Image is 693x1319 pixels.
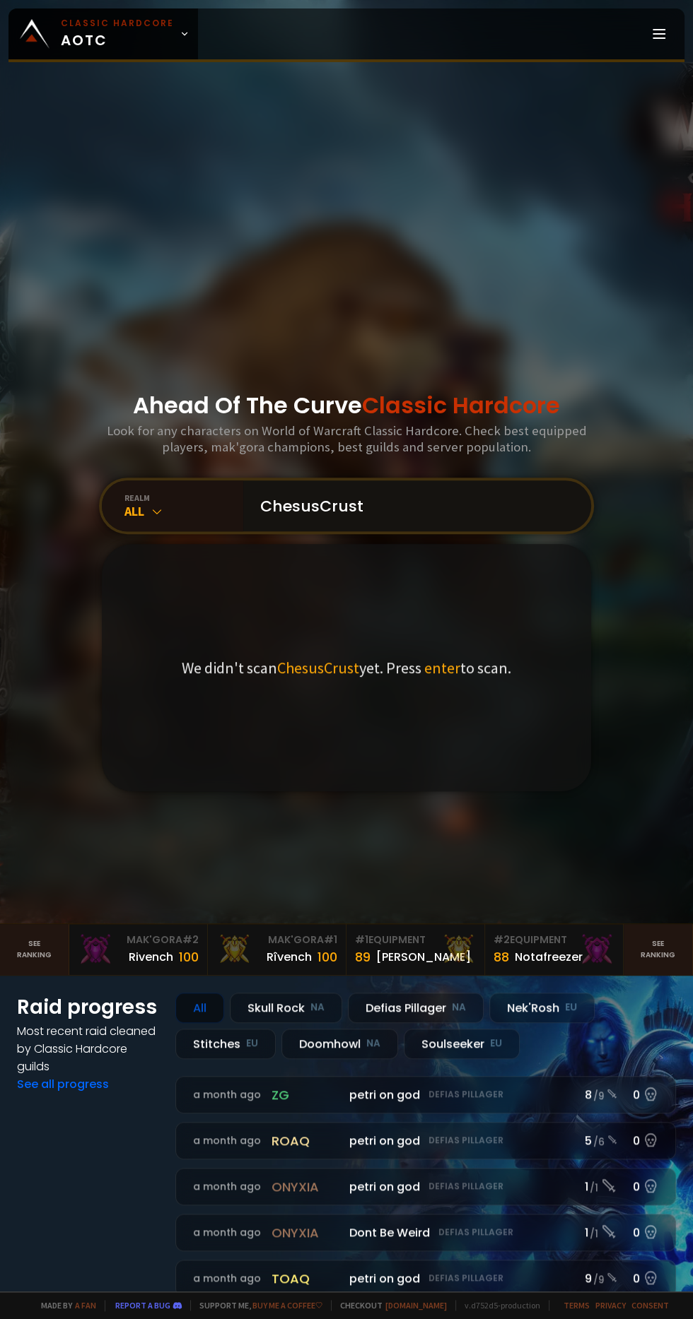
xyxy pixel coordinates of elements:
span: Support me, [190,1300,322,1311]
a: a month agoonyxiapetri on godDefias Pillager1 /10 [175,1168,676,1205]
a: #2Equipment88Notafreezer [485,924,624,975]
a: [DOMAIN_NAME] [385,1300,447,1311]
div: Equipment [355,933,476,947]
div: All [124,503,243,519]
a: Privacy [595,1300,626,1311]
a: Report a bug [115,1300,170,1311]
div: [PERSON_NAME] [376,948,471,966]
span: Checkout [331,1300,447,1311]
div: Rîvench [267,948,312,966]
span: AOTC [61,17,174,51]
p: We didn't scan yet. Press to scan. [182,658,511,678]
div: Skull Rock [230,993,342,1023]
a: Mak'Gora#1Rîvench100 [208,924,346,975]
span: v. d752d5 - production [455,1300,540,1311]
div: Stitches [175,1029,276,1059]
div: All [175,993,224,1023]
div: Defias Pillager [348,993,484,1023]
span: # 2 [182,933,199,947]
span: # 1 [324,933,337,947]
a: a month agoonyxiaDont Be WeirdDefias Pillager1 /10 [175,1214,676,1251]
div: 88 [494,947,509,966]
h1: Raid progress [17,993,158,1022]
div: Doomhowl [281,1029,398,1059]
small: NA [366,1036,380,1051]
small: NA [310,1000,325,1015]
div: 100 [318,947,337,966]
div: Equipment [494,933,615,947]
h4: Most recent raid cleaned by Classic Hardcore guilds [17,1022,158,1075]
div: 100 [179,947,199,966]
span: ChesusCrust [277,658,359,678]
small: EU [565,1000,577,1015]
h1: Ahead Of The Curve [133,389,560,422]
a: a month agozgpetri on godDefias Pillager8 /90 [175,1076,676,1113]
span: Classic Hardcore [362,389,560,421]
small: Classic Hardcore [61,17,174,30]
div: Mak'Gora [216,933,337,947]
a: Consent [631,1300,669,1311]
h3: Look for any characters on World of Warcraft Classic Hardcore. Check best equipped players, mak'g... [104,422,589,455]
div: Notafreezer [515,948,583,966]
a: a month agoroaqpetri on godDefias Pillager5 /60 [175,1122,676,1159]
div: Nek'Rosh [489,993,595,1023]
div: Rivench [129,948,173,966]
a: Seeranking [624,924,693,975]
div: Mak'Gora [78,933,199,947]
small: NA [452,1000,466,1015]
a: See all progress [17,1076,109,1092]
a: a month agotoaqpetri on godDefias Pillager9 /90 [175,1260,676,1297]
a: a fan [75,1300,96,1311]
small: EU [246,1036,258,1051]
div: Soulseeker [404,1029,520,1059]
input: Search a character... [252,480,574,531]
div: realm [124,492,243,503]
span: enter [424,658,460,678]
span: # 2 [494,933,510,947]
a: Buy me a coffee [252,1300,322,1311]
small: EU [490,1036,502,1051]
a: Terms [564,1300,590,1311]
a: #1Equipment89[PERSON_NAME] [346,924,485,975]
span: Made by [33,1300,96,1311]
a: Mak'Gora#2Rivench100 [69,924,208,975]
a: Classic HardcoreAOTC [8,8,198,59]
div: 89 [355,947,371,966]
span: # 1 [355,933,368,947]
